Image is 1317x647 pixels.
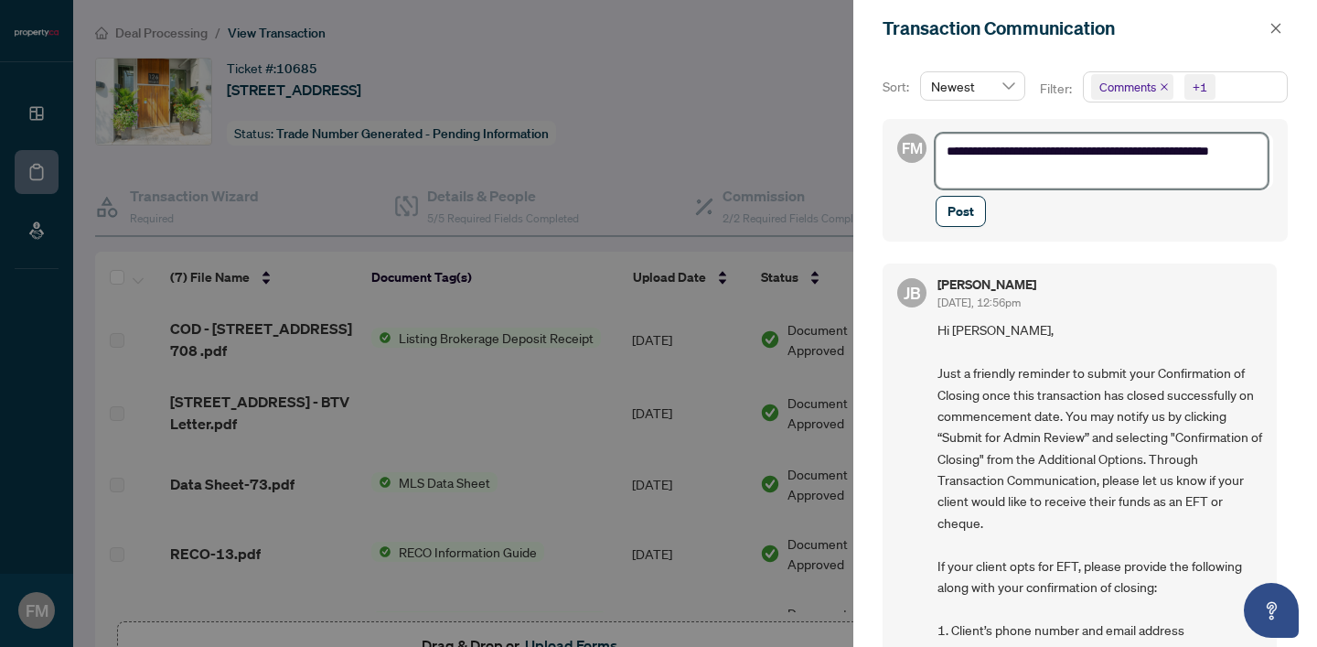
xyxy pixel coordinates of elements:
button: Post [936,196,986,227]
div: Transaction Communication [883,15,1264,42]
span: Comments [1099,78,1156,96]
span: [DATE], 12:56pm [937,296,1021,309]
span: Post [948,197,974,226]
span: FM [901,136,922,160]
span: Comments [1091,74,1173,100]
span: Newest [931,72,1014,100]
span: JB [904,280,921,306]
div: +1 [1193,78,1207,96]
button: Open asap [1244,583,1299,638]
span: close [1269,22,1282,35]
h5: [PERSON_NAME] [937,278,1036,291]
p: Sort: [883,77,913,97]
span: close [1160,82,1169,92]
p: Filter: [1040,79,1075,99]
